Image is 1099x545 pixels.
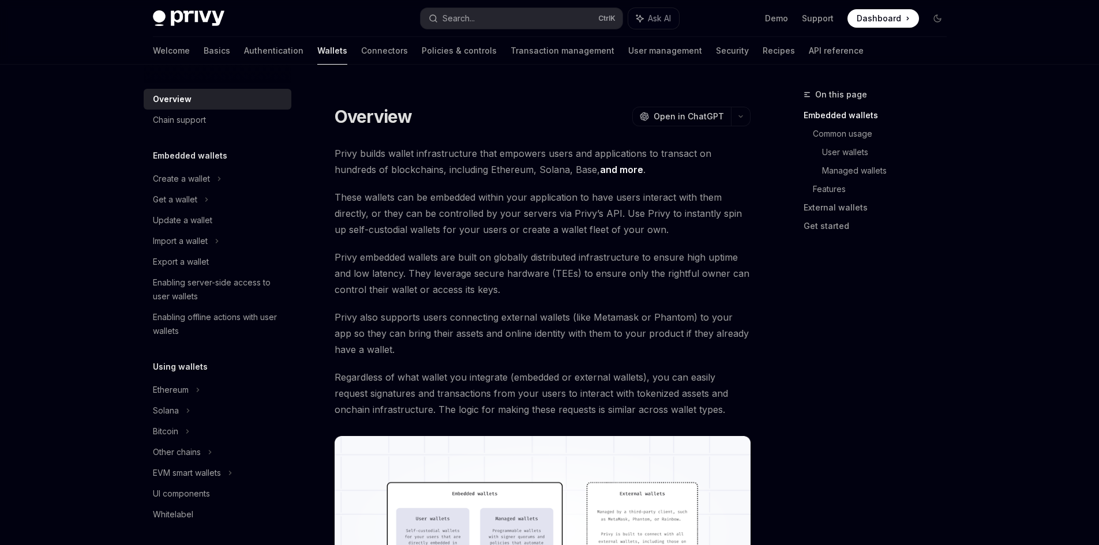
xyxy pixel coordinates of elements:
[144,251,291,272] a: Export a wallet
[442,12,475,25] div: Search...
[153,310,284,338] div: Enabling offline actions with user wallets
[153,193,197,206] div: Get a wallet
[598,14,616,23] span: Ctrl K
[802,13,834,24] a: Support
[153,234,208,248] div: Import a wallet
[716,37,749,65] a: Security
[335,309,751,358] span: Privy also supports users connecting external wallets (like Metamask or Phantom) to your app so t...
[144,110,291,130] a: Chain support
[763,37,795,65] a: Recipes
[928,9,947,28] button: Toggle dark mode
[815,88,867,102] span: On this page
[422,37,497,65] a: Policies & controls
[335,145,751,178] span: Privy builds wallet infrastructure that empowers users and applications to transact on hundreds o...
[153,445,201,459] div: Other chains
[813,125,956,143] a: Common usage
[804,106,956,125] a: Embedded wallets
[804,198,956,217] a: External wallets
[153,172,210,186] div: Create a wallet
[648,13,671,24] span: Ask AI
[153,255,209,269] div: Export a wallet
[153,92,192,106] div: Overview
[144,307,291,341] a: Enabling offline actions with user wallets
[822,161,956,180] a: Managed wallets
[813,180,956,198] a: Features
[822,143,956,161] a: User wallets
[144,504,291,525] a: Whitelabel
[804,217,956,235] a: Get started
[144,89,291,110] a: Overview
[765,13,788,24] a: Demo
[144,483,291,504] a: UI components
[317,37,347,65] a: Wallets
[361,37,408,65] a: Connectors
[335,106,412,127] h1: Overview
[153,466,221,480] div: EVM smart wallets
[335,189,751,238] span: These wallets can be embedded within your application to have users interact with them directly, ...
[144,210,291,231] a: Update a wallet
[335,249,751,298] span: Privy embedded wallets are built on globally distributed infrastructure to ensure high uptime and...
[153,149,227,163] h5: Embedded wallets
[153,10,224,27] img: dark logo
[628,8,679,29] button: Ask AI
[600,164,643,176] a: and more
[204,37,230,65] a: Basics
[144,272,291,307] a: Enabling server-side access to user wallets
[632,107,731,126] button: Open in ChatGPT
[153,383,189,397] div: Ethereum
[809,37,864,65] a: API reference
[153,213,212,227] div: Update a wallet
[153,37,190,65] a: Welcome
[153,404,179,418] div: Solana
[153,508,193,521] div: Whitelabel
[153,113,206,127] div: Chain support
[153,276,284,303] div: Enabling server-side access to user wallets
[335,369,751,418] span: Regardless of what wallet you integrate (embedded or external wallets), you can easily request si...
[847,9,919,28] a: Dashboard
[153,424,178,438] div: Bitcoin
[628,37,702,65] a: User management
[153,487,210,501] div: UI components
[244,37,303,65] a: Authentication
[421,8,622,29] button: Search...CtrlK
[654,111,724,122] span: Open in ChatGPT
[511,37,614,65] a: Transaction management
[153,360,208,374] h5: Using wallets
[857,13,901,24] span: Dashboard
